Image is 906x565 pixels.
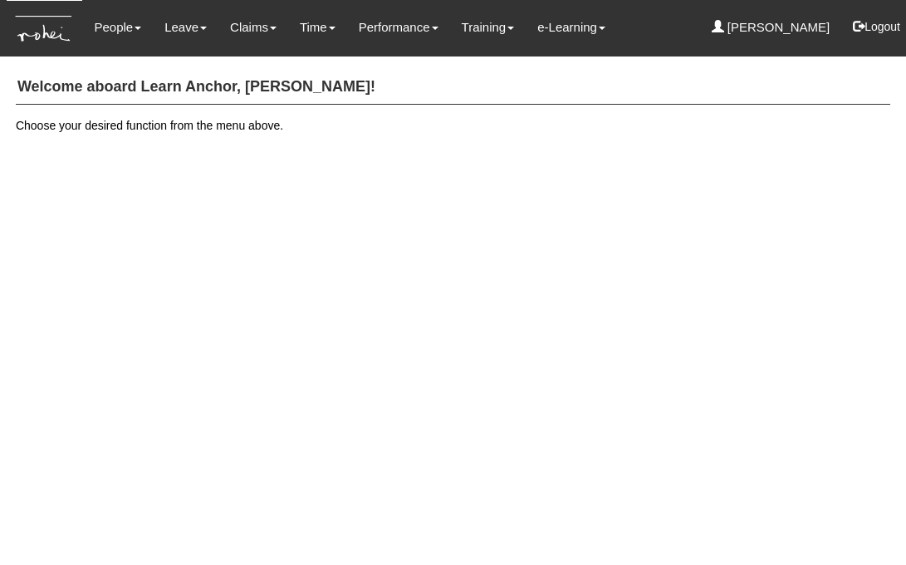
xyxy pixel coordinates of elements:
img: KTs7HI1dOZG7tu7pUkOpGGQAiEQAiEQAj0IhBB1wtXDg6BEAiBEAiBEAiB4RGIoBtemSRFIRACIRACIRACIdCLQARdL1w5OAR... [7,1,82,56]
a: Time [300,8,335,47]
a: Training [462,8,515,47]
a: Leave [164,8,207,47]
a: Performance [359,8,438,47]
a: Claims [230,8,277,47]
a: [PERSON_NAME] [712,8,830,47]
iframe: chat widget [836,499,889,548]
p: Choose your desired function from the menu above. [16,117,890,134]
h4: Welcome aboard Learn Anchor, [PERSON_NAME]! [16,71,890,105]
a: e-Learning [537,8,605,47]
a: People [94,8,141,47]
